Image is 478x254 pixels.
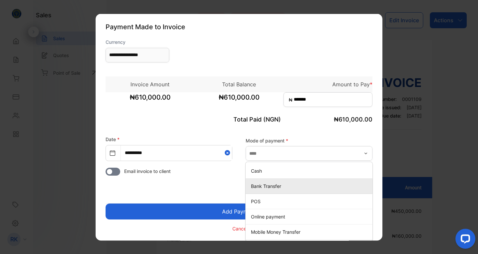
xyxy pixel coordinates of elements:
button: Add Payment [106,203,372,219]
span: ₦610,000.00 [334,116,372,123]
p: Invoice Amount [106,80,195,88]
p: Payment Made to Invoice [106,22,372,32]
span: ₦610,000.00 [106,92,195,109]
label: Mode of payment [246,137,372,144]
label: Date [106,136,119,142]
p: Total Paid (NGN) [195,115,283,124]
p: Mobile Money Transfer [251,228,370,235]
p: Bank Transfer [251,183,370,190]
span: Email invoice to client [124,167,171,174]
p: Cancel [232,225,247,232]
p: Total Balance [195,80,283,88]
span: ₦ [289,96,292,103]
p: POS [251,198,370,205]
p: Cash [251,167,370,174]
p: Online payment [251,213,370,220]
span: ₦610,000.00 [195,92,283,109]
p: Amount to Pay [283,80,372,88]
button: Close [225,145,232,160]
iframe: LiveChat chat widget [450,226,478,254]
label: Currency [106,38,169,45]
